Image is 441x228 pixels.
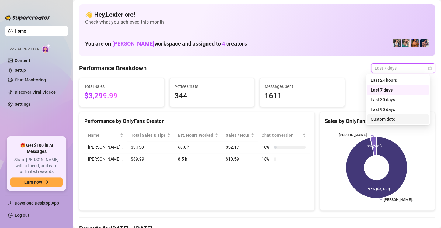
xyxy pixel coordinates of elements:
[84,90,159,102] span: $3,299.99
[88,132,119,139] span: Name
[79,64,147,72] h4: Performance Breakdown
[262,132,301,139] span: Chat Conversion
[174,153,222,165] td: 8.5 h
[367,85,429,95] div: Last 7 days
[8,201,13,206] span: download
[15,29,26,33] a: Home
[24,180,42,185] span: Earn now
[367,105,429,114] div: Last 90 days
[84,153,127,165] td: [PERSON_NAME]…
[84,141,127,153] td: [PERSON_NAME]…
[178,132,214,139] div: Est. Hours Worked
[420,39,429,47] img: Axel
[339,133,369,137] text: [PERSON_NAME]…
[367,95,429,105] div: Last 30 days
[10,177,63,187] button: Earn nowarrow-right
[15,201,59,206] span: Download Desktop App
[428,66,432,70] span: calendar
[265,83,340,90] span: Messages Sent
[265,90,340,102] span: 1611
[44,180,49,184] span: arrow-right
[371,116,425,123] div: Custom date
[85,10,429,19] h4: 👋 Hey, Lexter ore !
[175,90,250,102] span: 344
[371,106,425,113] div: Last 90 days
[371,77,425,84] div: Last 24 hours
[10,157,63,175] span: Share [PERSON_NAME] with a friend, and earn unlimited rewards
[411,39,419,47] img: JG
[222,130,258,141] th: Sales / Hour
[127,153,175,165] td: $89.99
[15,58,30,63] a: Content
[258,130,310,141] th: Chat Conversion
[85,40,247,47] h1: You are on workspace and assigned to creators
[15,102,31,107] a: Settings
[84,83,159,90] span: Total Sales
[84,117,310,125] div: Performance by OnlyFans Creator
[262,156,271,162] span: 18 %
[127,130,175,141] th: Total Sales & Tips
[85,19,429,26] span: Check what you achieved this month
[112,40,154,47] span: [PERSON_NAME]
[127,141,175,153] td: $3,130
[226,132,249,139] span: Sales / Hour
[367,114,429,124] div: Custom date
[384,198,414,202] text: [PERSON_NAME]…
[371,87,425,93] div: Last 7 days
[375,64,431,73] span: Last 7 days
[84,130,127,141] th: Name
[402,39,410,47] img: Zaddy
[325,117,430,125] div: Sales by OnlyFans Creator
[393,39,401,47] img: Katy
[222,40,225,47] span: 4
[15,213,29,218] a: Log out
[42,44,51,53] img: AI Chatter
[367,75,429,85] div: Last 24 hours
[9,47,39,52] span: Izzy AI Chatter
[371,96,425,103] div: Last 30 days
[15,68,26,73] a: Setup
[222,153,258,165] td: $10.59
[5,15,50,21] img: logo-BBDzfeDw.svg
[131,132,166,139] span: Total Sales & Tips
[15,78,46,82] a: Chat Monitoring
[175,83,250,90] span: Active Chats
[222,141,258,153] td: $52.17
[10,143,63,154] span: 🎁 Get $100 in AI Messages
[262,144,271,150] span: 10 %
[15,90,56,95] a: Discover Viral Videos
[174,141,222,153] td: 60.0 h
